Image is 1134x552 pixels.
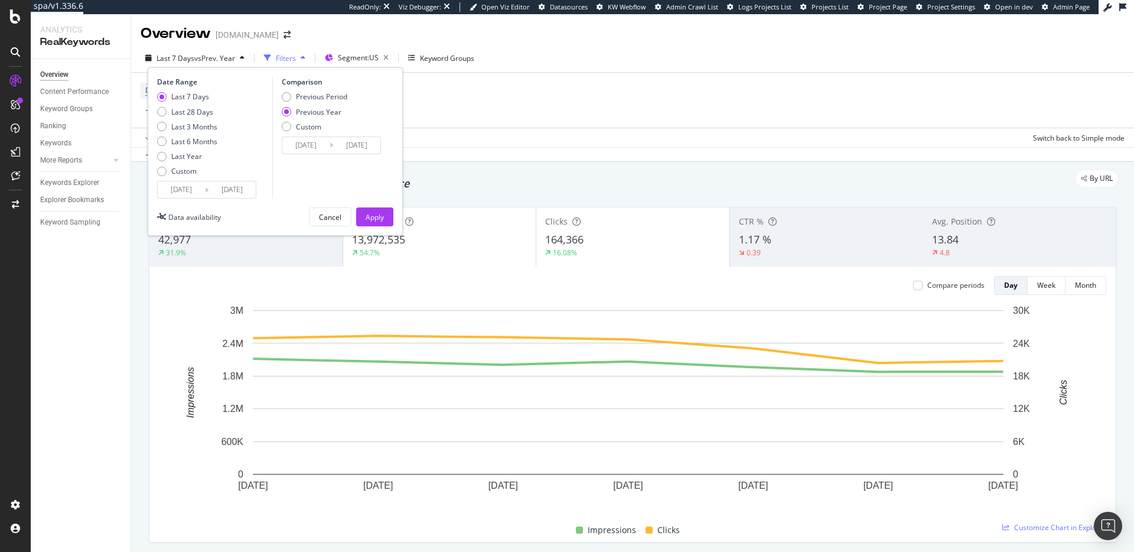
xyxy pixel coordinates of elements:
[932,216,982,227] span: Avg. Position
[319,212,341,222] div: Cancel
[282,77,384,87] div: Comparison
[1014,522,1106,532] span: Customize Chart in Explorer
[158,181,205,198] input: Start Date
[296,122,321,132] div: Custom
[40,24,121,35] div: Analytics
[1075,280,1096,290] div: Month
[296,107,341,117] div: Previous Year
[40,194,122,206] a: Explorer Bookmarks
[739,232,771,246] span: 1.17 %
[309,207,351,226] button: Cancel
[988,480,1018,491] text: [DATE]
[1013,306,1030,316] text: 30K
[747,248,761,258] div: 0.39
[40,120,66,132] div: Ranking
[171,137,217,147] div: Last 6 Months
[40,86,109,98] div: Content Performance
[940,248,950,258] div: 4.8
[40,177,122,189] a: Keywords Explorer
[168,212,221,222] div: Data availability
[403,48,479,67] button: Keyword Groups
[1028,276,1065,295] button: Week
[40,194,104,206] div: Explorer Bookmarks
[171,107,213,117] div: Last 28 Days
[869,2,907,11] span: Project Page
[159,304,1097,509] svg: A chart.
[608,2,646,11] span: KW Webflow
[550,2,588,11] span: Datasources
[360,248,380,258] div: 54.7%
[282,92,347,102] div: Previous Period
[141,24,211,44] div: Overview
[1058,380,1068,405] text: Clicks
[1013,437,1025,447] text: 6K
[296,92,347,102] div: Previous Period
[157,122,217,132] div: Last 3 Months
[420,53,474,63] div: Keyword Groups
[259,48,310,67] button: Filters
[40,154,110,167] a: More Reports
[738,2,791,11] span: Logs Projects List
[194,53,235,63] span: vs Prev. Year
[222,338,243,348] text: 2.4M
[1004,280,1018,290] div: Day
[666,2,718,11] span: Admin Crawl List
[488,480,518,491] text: [DATE]
[333,137,380,154] input: End Date
[141,48,249,67] button: Last 7 DaysvsPrev. Year
[282,107,347,117] div: Previous Year
[352,232,405,246] span: 13,972,535
[1042,2,1090,12] a: Admin Page
[927,2,975,11] span: Project Settings
[470,2,530,12] a: Open Viz Editor
[40,154,82,167] div: More Reports
[40,216,100,229] div: Keyword Sampling
[481,2,530,11] span: Open Viz Editor
[40,35,121,49] div: RealKeywords
[157,92,217,102] div: Last 7 Days
[141,104,188,118] button: Add Filter
[932,232,959,246] span: 13.84
[812,2,849,11] span: Projects List
[545,216,568,227] span: Clicks
[40,86,122,98] a: Content Performance
[338,53,379,63] span: Segment: US
[157,151,217,161] div: Last Year
[655,2,718,12] a: Admin Crawl List
[363,480,393,491] text: [DATE]
[858,2,907,12] a: Project Page
[320,48,393,67] button: Segment:US
[40,216,122,229] a: Keyword Sampling
[157,53,194,63] span: Last 7 Days
[145,85,168,95] span: Device
[238,480,268,491] text: [DATE]
[157,137,217,147] div: Last 6 Months
[995,2,1033,11] span: Open in dev
[157,107,217,117] div: Last 28 Days
[1033,133,1125,143] div: Switch back to Simple mode
[863,480,893,491] text: [DATE]
[1013,338,1030,348] text: 24K
[221,437,244,447] text: 600K
[1002,522,1106,532] a: Customize Chart in Explorer
[40,103,122,115] a: Keyword Groups
[657,523,680,537] span: Clicks
[40,137,71,150] div: Keywords
[171,166,197,176] div: Custom
[282,137,330,154] input: Start Date
[40,120,122,132] a: Ranking
[222,371,243,381] text: 1.8M
[283,31,291,39] div: arrow-right-arrow-left
[40,137,122,150] a: Keywords
[984,2,1033,12] a: Open in dev
[1065,276,1106,295] button: Month
[230,306,243,316] text: 3M
[545,232,584,246] span: 164,366
[727,2,791,12] a: Logs Projects List
[141,128,175,147] button: Apply
[171,92,209,102] div: Last 7 Days
[539,2,588,12] a: Datasources
[208,181,256,198] input: End Date
[1076,170,1117,187] div: legacy label
[588,523,636,537] span: Impressions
